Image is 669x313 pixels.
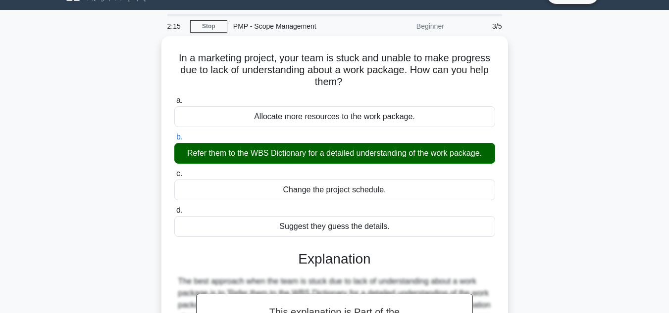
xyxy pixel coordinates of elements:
[173,52,496,89] h5: In a marketing project, your team is stuck and unable to make progress due to lack of understandi...
[450,16,508,36] div: 3/5
[176,133,183,141] span: b.
[176,96,183,104] span: a.
[190,20,227,33] a: Stop
[180,251,489,268] h3: Explanation
[176,206,183,214] span: d.
[174,143,495,164] div: Refer them to the WBS Dictionary for a detailed understanding of the work package.
[174,216,495,237] div: Suggest they guess the details.
[174,106,495,127] div: Allocate more resources to the work package.
[176,169,182,178] span: c.
[227,16,363,36] div: PMP - Scope Management
[363,16,450,36] div: Beginner
[161,16,190,36] div: 2:15
[174,179,495,200] div: Change the project schedule.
